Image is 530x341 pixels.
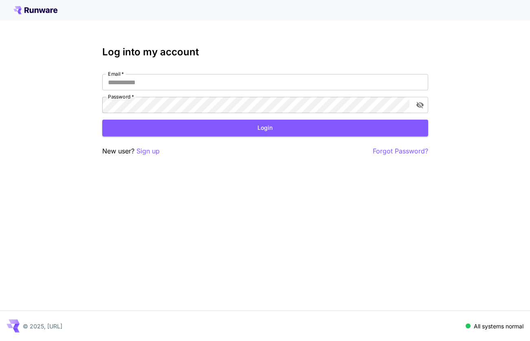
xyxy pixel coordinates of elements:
[373,146,428,156] button: Forgot Password?
[102,46,428,58] h3: Log into my account
[102,120,428,136] button: Login
[102,146,160,156] p: New user?
[474,322,523,330] p: All systems normal
[413,98,427,112] button: toggle password visibility
[136,146,160,156] button: Sign up
[108,93,134,100] label: Password
[108,70,124,77] label: Email
[23,322,62,330] p: © 2025, [URL]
